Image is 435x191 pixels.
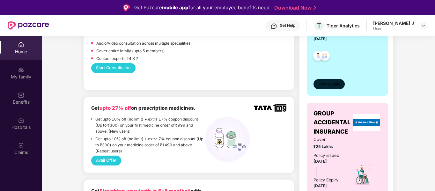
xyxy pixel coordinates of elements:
img: insurerLogo [353,114,380,131]
span: [DATE] [313,159,327,164]
img: Logo [123,4,130,11]
button: View details [313,79,345,89]
img: medicines%20(1).png [205,117,250,162]
span: upto 27% off [100,105,131,111]
img: svg+xml;base64,PHN2ZyBpZD0iSG9zcGl0YWxzIiB4bWxucz0iaHR0cDovL3d3dy53My5vcmcvMjAwMC9zdmciIHdpZHRoPS... [18,117,24,123]
img: svg+xml;base64,PHN2ZyBpZD0iRHJvcGRvd24tMzJ4MzIiIHhtbG5zPSJodHRwOi8vd3d3LnczLm9yZy8yMDAwL3N2ZyIgd2... [421,23,426,28]
img: svg+xml;base64,PHN2ZyBpZD0iSG9tZSIgeG1sbnM9Imh0dHA6Ly93d3cudzMub3JnLzIwMDAvc3ZnIiB3aWR0aD0iMjAiIG... [18,41,24,48]
p: Get upto 10% off (no limit) + extra 7% coupon discount (Up to ₹300) on your medicine order of ₹14... [95,136,205,154]
p: Audio/Video consultation across multiple specialities [96,40,190,46]
button: Avail Offer [91,156,121,165]
span: View details [318,81,340,87]
a: Download Now [274,4,314,11]
img: icon [352,164,374,186]
div: Tiger Analytics [327,23,360,29]
img: svg+xml;base64,PHN2ZyB4bWxucz0iaHR0cDovL3d3dy53My5vcmcvMjAwMC9zdmciIHdpZHRoPSI0OC45NDMiIGhlaWdodD... [317,49,333,64]
b: Get on prescription medicines. [91,105,195,111]
img: TATA_1mg_Logo.png [254,104,286,112]
div: User [373,26,414,31]
img: New Pazcare Logo [8,21,49,30]
span: GROUP ACCIDENTAL INSURANCE [313,109,351,136]
img: svg+xml;base64,PHN2ZyBpZD0iQ2xhaW0iIHhtbG5zPSJodHRwOi8vd3d3LnczLm9yZy8yMDAwL3N2ZyIgd2lkdGg9IjIwIi... [18,142,24,149]
span: [DATE] [313,183,327,188]
p: Get upto 10% off (no limit) + extra 17% coupon discount (Up to ₹300) on your first medicine order... [95,116,205,134]
div: Get Help [280,23,295,28]
strong: mobile app [162,4,188,11]
span: ₹25 Lakhs [313,143,343,150]
div: [PERSON_NAME] J [373,20,414,26]
img: svg+xml;base64,PHN2ZyB4bWxucz0iaHR0cDovL3d3dy53My5vcmcvMjAwMC9zdmciIHdpZHRoPSI0OC45NDMiIGhlaWdodD... [310,49,326,64]
div: Get Pazcare for all your employee benefits need [134,4,269,11]
span: [DATE] [313,36,327,41]
div: Policy issued [313,152,339,159]
button: Start Consultation [91,63,136,73]
img: Stroke [313,4,316,11]
img: svg+xml;base64,PHN2ZyBpZD0iSGVscC0zMngzMiIgeG1sbnM9Imh0dHA6Ly93d3cudzMub3JnLzIwMDAvc3ZnIiB3aWR0aD... [271,23,277,29]
span: T [317,22,321,29]
p: Cover entire family (upto 5 members) [96,48,165,54]
img: svg+xml;base64,PHN2ZyBpZD0iQmVuZWZpdHMiIHhtbG5zPSJodHRwOi8vd3d3LnczLm9yZy8yMDAwL3N2ZyIgd2lkdGg9Ij... [18,92,24,98]
img: svg+xml;base64,PHN2ZyB3aWR0aD0iMjAiIGhlaWdodD0iMjAiIHZpZXdCb3g9IjAgMCAyMCAyMCIgZmlsbD0ibm9uZSIgeG... [18,67,24,73]
p: Contact experts 24 X 7 [96,55,138,62]
div: Policy Expiry [313,177,338,183]
span: Cover [313,136,343,143]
